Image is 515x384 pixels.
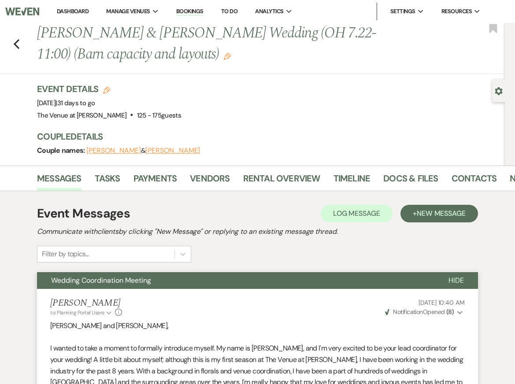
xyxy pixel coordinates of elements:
[137,111,181,120] span: 125 - 175 guests
[57,7,89,15] a: Dashboard
[393,308,422,316] span: Notification
[400,205,478,222] button: +New Message
[243,171,320,191] a: Rental Overview
[95,171,120,191] a: Tasks
[333,171,371,191] a: Timeline
[37,272,434,289] button: Wedding Coordination Meeting
[133,171,177,191] a: Payments
[57,99,95,107] span: 31 days to go
[106,7,150,16] span: Manage Venues
[255,7,283,16] span: Analytics
[321,205,393,222] button: Log Message
[37,146,86,155] span: Couple names:
[446,308,454,316] strong: ( 8 )
[37,23,408,65] h1: [PERSON_NAME] & [PERSON_NAME] Wedding (OH 7.22-11:00) (Barn capacity and layouts)
[37,171,82,191] a: Messages
[390,7,415,16] span: Settings
[86,147,141,154] button: [PERSON_NAME]
[190,171,230,191] a: Vendors
[448,276,464,285] span: Hide
[333,209,380,218] span: Log Message
[56,99,95,107] span: |
[221,7,237,15] a: To Do
[42,249,89,259] div: Filter by topics...
[145,147,200,154] button: [PERSON_NAME]
[441,7,472,16] span: Resources
[434,272,478,289] button: Hide
[224,52,231,60] button: Edit
[37,204,130,223] h1: Event Messages
[37,226,478,237] h2: Communicate with clients by clicking "New Message" or replying to an existing message thread.
[37,130,496,143] h3: Couple Details
[37,111,126,120] span: The Venue at [PERSON_NAME]
[51,276,151,285] span: Wedding Coordination Meeting
[50,298,122,309] h5: [PERSON_NAME]
[37,83,181,95] h3: Event Details
[383,171,438,191] a: Docs & Files
[384,307,465,317] button: NotificationOpened (8)
[50,321,169,330] span: [PERSON_NAME] and [PERSON_NAME],
[385,308,454,316] span: Opened
[5,2,39,21] img: Weven Logo
[50,309,104,316] span: to: Planning Portal Users
[417,209,466,218] span: New Message
[495,86,503,95] button: Open lead details
[419,299,465,306] span: [DATE] 10:40 AM
[37,99,95,107] span: [DATE]
[452,171,497,191] a: Contacts
[50,309,113,317] button: to: Planning Portal Users
[86,146,200,155] span: &
[176,7,204,16] a: Bookings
